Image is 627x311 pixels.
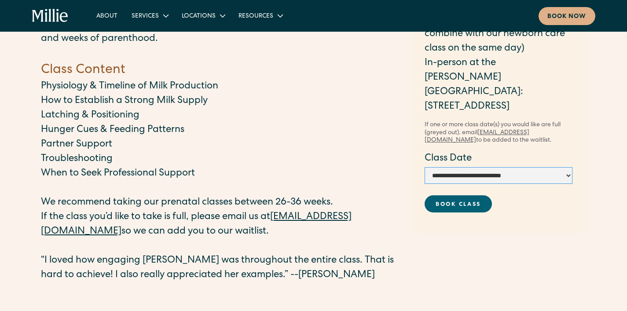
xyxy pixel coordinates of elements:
p: Troubleshooting [41,152,402,167]
p: Hunger Cues & Feeding Patterns [41,123,402,138]
div: If one or more class date(s) you would like are full (greyed out), email to be added to the waitl... [425,121,572,145]
p: Physiology & Timeline of Milk Production [41,80,402,94]
div: Resources [231,8,289,23]
div: Services [132,12,159,21]
a: Book now [539,7,595,25]
a: [EMAIL_ADDRESS][DOMAIN_NAME] [41,212,352,237]
p: Partner Support [41,138,402,152]
p: If the class you’d like to take is full, please email us at so we can add you to our waitlist. [41,210,402,239]
p: How to Establish a Strong Milk Supply [41,94,402,109]
p: Latching & Positioning [41,109,402,123]
h4: Class Content [41,61,402,80]
p: ‍ [41,239,402,254]
p: ‍ [41,181,402,196]
a: home [32,9,69,23]
p: When to Seek Professional Support [41,167,402,181]
a: About [89,8,125,23]
p: We recommend taking our prenatal classes between 26-36 weeks. [41,196,402,210]
div: Services [125,8,175,23]
p: In-person at the [PERSON_NAME][GEOGRAPHIC_DATA]: [STREET_ADDRESS] [425,56,572,114]
label: Class Date [425,152,572,166]
p: ‍ 1:30PM - 4:30PM (so you can combine with our newborn care class on the same day) [425,13,572,56]
div: Book now [547,12,587,22]
p: “I loved how engaging [PERSON_NAME] was throughout the entire class. That is hard to achieve! I a... [41,254,402,283]
a: Book Class [425,195,492,212]
div: Locations [175,8,231,23]
div: Resources [238,12,273,21]
div: Locations [182,12,216,21]
p: ‍ [41,47,402,61]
